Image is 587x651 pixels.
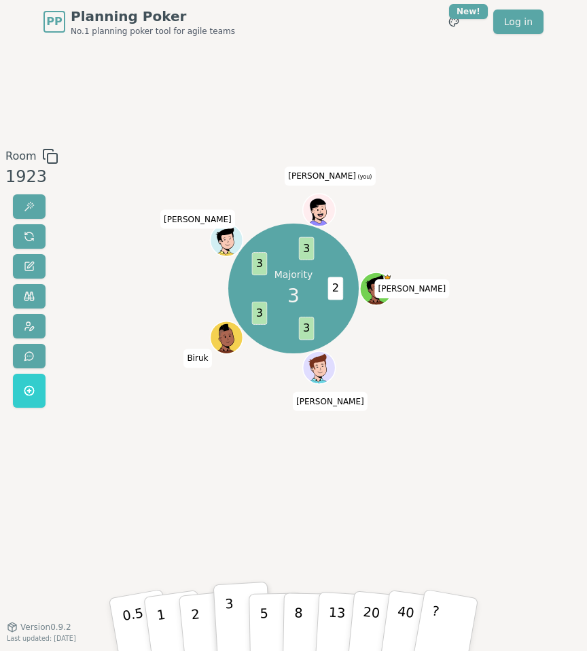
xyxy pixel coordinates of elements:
button: Click to change your avatar [304,194,334,225]
button: Reset votes [13,224,46,249]
a: Log in [493,10,544,34]
p: Majority [274,268,313,281]
span: 3 [299,237,315,260]
span: 3 [299,317,315,340]
span: Click to change your name [375,279,450,298]
button: Version0.9.2 [7,622,71,633]
span: PP [46,14,62,30]
button: Get a named room [13,374,46,408]
span: No.1 planning poker tool for agile teams [71,26,235,37]
span: 3 [287,281,300,309]
div: 1923 [5,164,58,189]
button: New! [442,10,466,34]
button: Change avatar [13,314,46,338]
span: Click to change your name [285,166,375,186]
span: Room [5,148,37,164]
div: New! [449,4,488,19]
span: Last updated: [DATE] [7,635,76,642]
button: Reveal votes [13,194,46,219]
a: PPPlanning PokerNo.1 planning poker tool for agile teams [43,7,235,37]
span: 3 [252,252,268,275]
span: (you) [356,174,372,180]
span: Click to change your name [160,209,235,228]
span: Click to change your name [183,349,211,368]
span: Version 0.9.2 [20,622,71,633]
span: Owen is the host [383,273,391,281]
button: Change name [13,254,46,279]
button: Send feedback [13,344,46,368]
span: Planning Poker [71,7,235,26]
span: 3 [252,302,268,325]
span: 2 [328,277,344,300]
button: Watch only [13,284,46,309]
span: Click to change your name [293,391,368,410]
